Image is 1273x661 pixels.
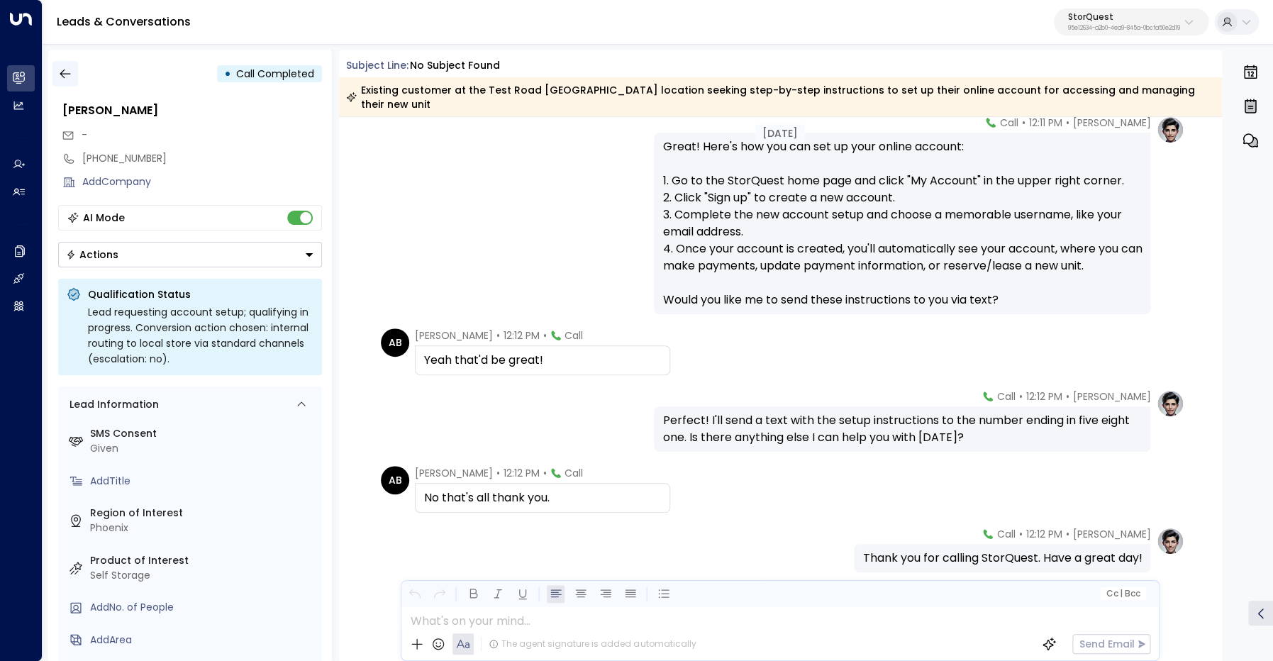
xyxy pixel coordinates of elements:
button: StorQuest95e12634-a2b0-4ea9-845a-0bcfa50e2d19 [1054,9,1208,35]
div: AB [381,328,409,357]
span: Subject Line: [346,58,408,72]
p: 95e12634-a2b0-4ea9-845a-0bcfa50e2d19 [1068,26,1180,31]
div: No subject found [410,58,500,73]
span: • [543,466,547,480]
span: 12:12 PM [504,328,540,343]
span: Call [996,389,1015,404]
span: • [496,466,500,480]
div: Thank you for calling StorQuest. Have a great day! [862,550,1142,567]
span: • [1065,527,1069,541]
span: - [82,128,87,142]
div: Existing customer at the Test Road [GEOGRAPHIC_DATA] location seeking step-by-step instructions t... [346,83,1214,111]
div: Given [90,441,316,456]
img: profile-logo.png [1156,527,1184,555]
span: [PERSON_NAME] [415,466,493,480]
span: | [1120,589,1123,599]
a: Leads & Conversations [57,13,191,30]
div: Actions [66,248,118,261]
div: [DATE] [755,124,805,143]
div: Phoenix [90,521,316,535]
span: [PERSON_NAME] [415,328,493,343]
div: Yeah that'd be great! [424,352,661,369]
span: Call Completed [236,67,314,81]
div: AB [381,466,409,494]
span: 12:12 PM [1025,389,1062,404]
p: Qualification Status [88,287,313,301]
span: Call [996,527,1015,541]
div: AddCompany [82,174,322,189]
span: 12:12 PM [1025,527,1062,541]
span: Cc Bcc [1106,589,1140,599]
span: Call [565,466,583,480]
div: Great! Here's how you can set up your online account: 1. Go to the StorQuest home page and click ... [662,138,1142,309]
div: Lead requesting account setup; qualifying in progress. Conversion action chosen: internal routing... [88,304,313,367]
button: Actions [58,242,322,267]
div: Lead Information [65,397,159,412]
label: SMS Consent [90,426,316,441]
div: [PERSON_NAME] [62,102,322,119]
button: Cc|Bcc [1101,587,1146,601]
span: • [1018,527,1022,541]
span: Call [565,328,583,343]
div: AI Mode [83,211,125,225]
span: • [1065,389,1069,404]
span: 12:12 PM [504,466,540,480]
label: Region of Interest [90,506,316,521]
p: StorQuest [1068,13,1180,21]
img: profile-logo.png [1156,389,1184,418]
div: Self Storage [90,568,316,583]
div: • [224,61,231,87]
button: Redo [430,585,448,603]
div: The agent signature is added automatically [489,638,696,650]
span: • [496,328,500,343]
div: Perfect! I'll send a text with the setup instructions to the number ending in five eight one. Is ... [662,412,1142,446]
div: No that's all thank you. [424,489,661,506]
span: [PERSON_NAME] [1072,389,1150,404]
span: • [543,328,547,343]
div: AddNo. of People [90,600,316,615]
span: [PERSON_NAME] [1072,527,1150,541]
span: • [1018,389,1022,404]
div: [PHONE_NUMBER] [82,151,322,166]
div: AddTitle [90,474,316,489]
div: Button group with a nested menu [58,242,322,267]
label: Product of Interest [90,553,316,568]
button: Undo [406,585,423,603]
div: AddArea [90,633,316,648]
